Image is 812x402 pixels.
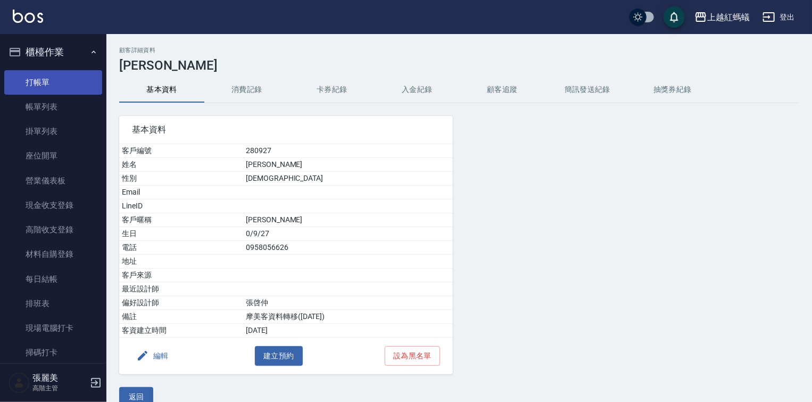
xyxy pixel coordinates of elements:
[664,6,685,28] button: save
[4,144,102,168] a: 座位開單
[119,172,243,186] td: 性別
[4,242,102,266] a: 材料自購登錄
[630,77,715,103] button: 抽獎券紀錄
[119,310,243,324] td: 備註
[545,77,630,103] button: 簡訊發送紀錄
[243,213,453,227] td: [PERSON_NAME]
[13,10,43,23] img: Logo
[690,6,754,28] button: 上越紅螞蟻
[243,227,453,241] td: 0/9/27
[243,158,453,172] td: [PERSON_NAME]
[4,267,102,291] a: 每日結帳
[119,282,243,296] td: 最近設計師
[132,124,440,135] span: 基本資料
[119,77,204,103] button: 基本資料
[4,340,102,365] a: 掃碼打卡
[119,269,243,282] td: 客戶來源
[460,77,545,103] button: 顧客追蹤
[4,193,102,217] a: 現金收支登錄
[385,346,440,366] button: 設為黑名單
[4,291,102,316] a: 排班表
[4,169,102,193] a: 營業儀表板
[119,324,243,338] td: 客資建立時間
[375,77,460,103] button: 入金紀錄
[119,255,243,269] td: 地址
[4,38,102,66] button: 櫃檯作業
[119,199,243,213] td: LineID
[119,158,243,172] td: 姓名
[4,95,102,119] a: 帳單列表
[758,7,799,27] button: 登出
[707,11,750,24] div: 上越紅螞蟻
[204,77,289,103] button: 消費記錄
[132,346,173,366] button: 編輯
[4,119,102,144] a: 掛單列表
[119,47,799,54] h2: 顧客詳細資料
[119,241,243,255] td: 電話
[32,373,87,383] h5: 張麗美
[243,324,453,338] td: [DATE]
[119,58,799,73] h3: [PERSON_NAME]
[243,172,453,186] td: [DEMOGRAPHIC_DATA]
[119,227,243,241] td: 生日
[243,144,453,158] td: 280927
[32,383,87,393] p: 高階主管
[243,296,453,310] td: 張啓仲
[255,346,303,366] button: 建立預約
[119,296,243,310] td: 偏好設計師
[9,372,30,393] img: Person
[119,144,243,158] td: 客戶編號
[4,70,102,95] a: 打帳單
[243,310,453,324] td: 摩美客資料轉移([DATE])
[119,213,243,227] td: 客戶暱稱
[243,241,453,255] td: 0958056626
[289,77,375,103] button: 卡券紀錄
[119,186,243,199] td: Email
[4,217,102,242] a: 高階收支登錄
[4,316,102,340] a: 現場電腦打卡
